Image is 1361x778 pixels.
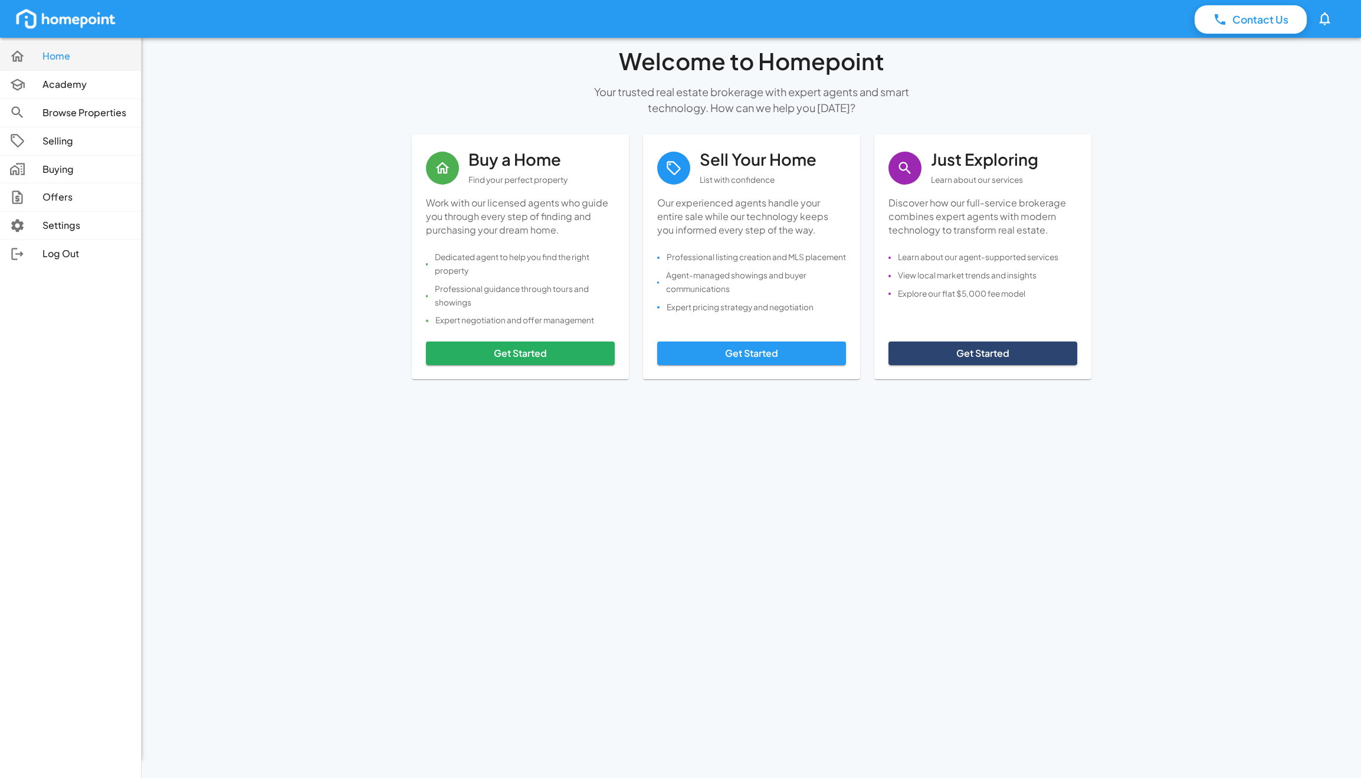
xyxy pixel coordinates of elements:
span: Expert pricing strategy and negotiation [667,301,814,314]
h5: Just Exploring [931,149,1038,170]
p: Work with our licensed agents who guide you through every step of finding and purchasing your dre... [426,196,615,237]
p: Your trusted real estate brokerage with expert agents and smart technology. How can we help you [... [575,84,929,116]
span: Agent-managed showings and buyer communications [666,269,846,296]
p: Home [42,50,132,63]
span: Learn about our services [931,175,1023,185]
p: Our experienced agents handle your entire sale while our technology keeps you informed every step... [657,196,846,237]
p: Buying [42,163,132,176]
span: Learn about our agent-supported services [898,251,1058,264]
span: Find your perfect property [468,175,568,185]
p: Offers [42,191,132,204]
button: Get Started [657,342,846,365]
span: View local market trends and insights [898,269,1037,283]
h4: Welcome to Homepoint [412,47,1091,75]
p: Discover how our full-service brokerage combines expert agents with modern technology to transfor... [888,196,1077,237]
p: Selling [42,134,132,148]
span: Professional guidance through tours and showings [435,283,614,310]
span: List with confidence [700,175,775,185]
button: Get Started [426,342,615,365]
img: homepoint_logo_white.png [14,7,117,31]
h5: Buy a Home [468,149,568,170]
span: Dedicated agent to help you find the right property [435,251,614,278]
span: Professional listing creation and MLS placement [667,251,846,264]
p: Academy [42,78,132,91]
p: Log Out [42,247,132,261]
p: Contact Us [1232,12,1288,27]
p: Browse Properties [42,106,132,120]
span: Explore our flat $5,000 fee model [898,287,1025,301]
button: Get Started [888,342,1077,365]
p: Settings [42,219,132,232]
h5: Sell Your Home [700,149,816,170]
span: Expert negotiation and offer management [435,314,594,327]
